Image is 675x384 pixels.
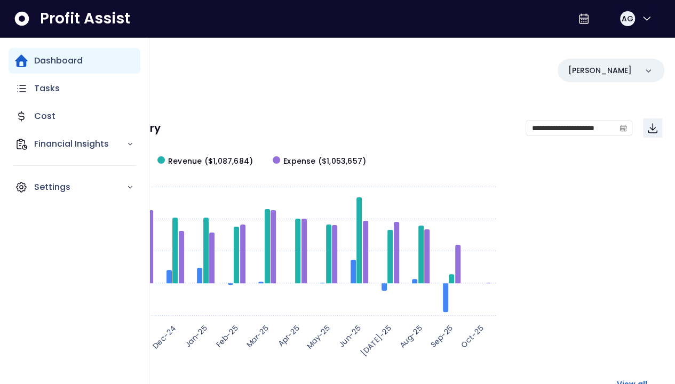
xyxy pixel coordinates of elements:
span: Profit Assist [40,9,130,28]
p: Dashboard [34,54,83,67]
text: Sep-25 [428,323,455,349]
text: May-25 [304,323,332,350]
text: Oct-25 [458,323,486,350]
text: [DATE]-25 [359,323,394,358]
text: Jan-25 [183,323,210,349]
p: Financial Insights [34,138,126,150]
p: Settings [34,181,126,194]
text: Feb-25 [213,323,240,349]
span: Revenue ($1,087,684) [168,156,253,167]
p: [PERSON_NAME] [568,65,632,76]
p: Tasks [34,82,60,95]
span: AG [622,13,633,24]
button: Download [643,118,662,138]
text: Dec-24 [150,323,179,351]
p: Cost [34,110,55,123]
text: Mar-25 [244,323,271,349]
svg: calendar [620,124,627,132]
text: Apr-25 [276,323,301,348]
text: Jun-25 [336,323,363,349]
span: Expense ($1,053,657) [283,156,366,167]
text: Aug-25 [397,323,424,350]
